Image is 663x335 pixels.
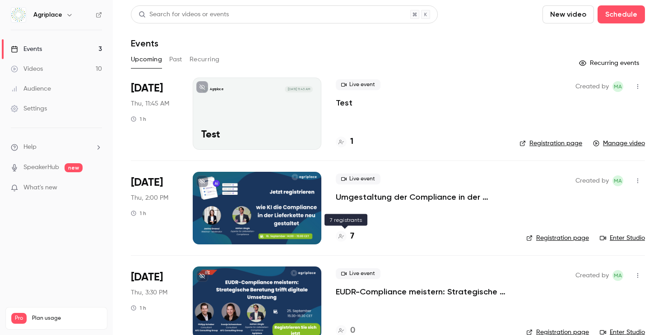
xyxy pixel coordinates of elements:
[542,5,594,23] button: New video
[336,97,352,108] a: Test
[336,286,512,297] a: EUDR-Compliance meistern: Strategische Beratung trifft digitale Umsetzung
[131,210,146,217] div: 1 h
[575,270,609,281] span: Created by
[11,64,43,73] div: Videos
[575,81,609,92] span: Created by
[612,81,623,92] span: Marketing Agriplace
[23,183,57,193] span: What's new
[336,192,512,202] a: Umgestaltung der Compliance in der Lieferkette mit KI
[131,52,162,67] button: Upcoming
[131,81,163,96] span: [DATE]
[336,174,380,184] span: Live event
[131,175,163,190] span: [DATE]
[336,79,380,90] span: Live event
[11,313,27,324] span: Pro
[131,38,158,49] h1: Events
[614,175,622,186] span: MA
[190,52,220,67] button: Recurring
[131,78,178,150] div: Sep 18 Thu, 11:45 AM (Europe/Amsterdam)
[139,10,229,19] div: Search for videos or events
[519,139,582,148] a: Registration page
[612,175,623,186] span: Marketing Agriplace
[23,163,59,172] a: SpeakerHub
[614,81,622,92] span: MA
[23,142,37,152] span: Help
[350,136,353,148] h4: 1
[131,270,163,285] span: [DATE]
[336,230,354,243] a: 7
[131,304,146,312] div: 1 h
[11,8,26,22] img: Agriplace
[336,136,353,148] a: 1
[575,175,609,186] span: Created by
[612,270,623,281] span: Marketing Agriplace
[593,139,645,148] a: Manage video
[131,99,169,108] span: Thu, 11:45 AM
[336,268,380,279] span: Live event
[526,234,589,243] a: Registration page
[193,78,321,150] a: Test Agriplace[DATE] 11:45 AMTest
[600,234,645,243] a: Enter Studio
[131,115,146,123] div: 1 h
[11,45,42,54] div: Events
[11,142,102,152] li: help-dropdown-opener
[201,129,313,141] p: Test
[11,104,47,113] div: Settings
[11,84,51,93] div: Audience
[65,163,83,172] span: new
[598,5,645,23] button: Schedule
[575,56,645,70] button: Recurring events
[33,10,62,19] h6: Agriplace
[131,193,168,202] span: Thu, 2:00 PM
[169,52,182,67] button: Past
[350,230,354,243] h4: 7
[285,86,312,92] span: [DATE] 11:45 AM
[614,270,622,281] span: MA
[131,172,178,244] div: Sep 18 Thu, 2:00 PM (Europe/Amsterdam)
[210,87,224,92] p: Agriplace
[131,288,167,297] span: Thu, 3:30 PM
[32,315,102,322] span: Plan usage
